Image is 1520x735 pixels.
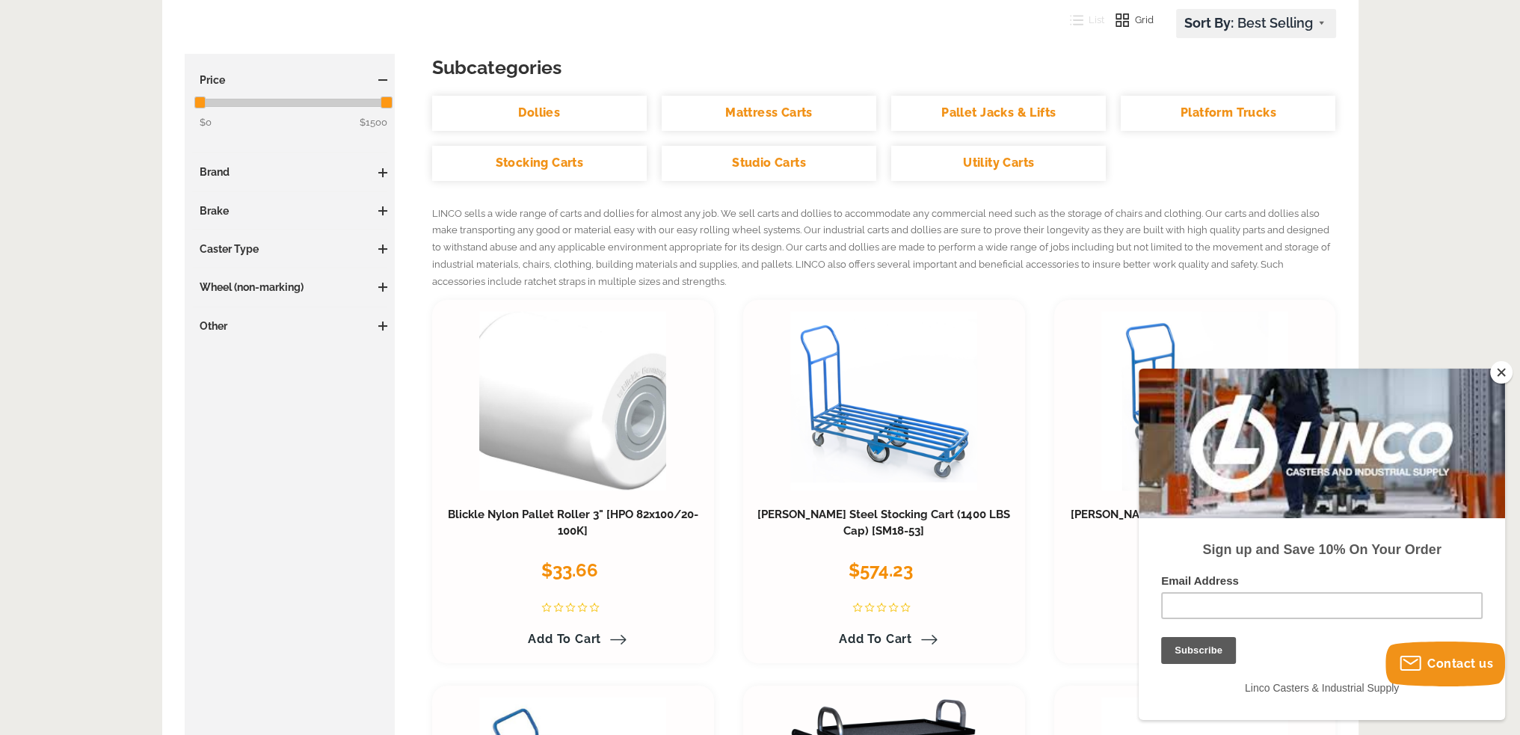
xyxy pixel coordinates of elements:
[64,173,302,188] strong: Sign up and Save 10% On Your Order
[22,206,344,224] label: Email Address
[891,146,1106,181] a: Utility Carts
[830,627,938,652] a: Add to Cart
[192,242,388,256] h3: Caster Type
[432,206,1336,291] p: LINCO sells a wide range of carts and dollies for almost any job. We sell carts and dollies to ac...
[757,508,1010,538] a: [PERSON_NAME] Steel Stocking Cart (1400 LBS Cap) [SM18-53]
[432,96,647,131] a: Dollies
[192,203,388,218] h3: Brake
[541,559,598,581] span: $33.66
[1427,656,1493,671] span: Contact us
[192,164,388,179] h3: Brand
[1490,361,1513,384] button: Close
[22,268,97,295] input: Subscribe
[528,632,601,646] span: Add to Cart
[839,632,912,646] span: Add to Cart
[1121,96,1335,131] a: Platform Trucks
[849,559,913,581] span: $574.23
[432,54,1336,81] h3: Subcategories
[432,146,647,181] a: Stocking Carts
[1059,9,1105,31] button: List
[519,627,627,652] a: Add to Cart
[192,280,388,295] h3: Wheel (non-marking)
[192,73,388,87] h3: Price
[1071,508,1320,538] a: [PERSON_NAME] Stocking Cart (1200 LBS Cap) [SM58B]
[662,96,876,131] a: Mattress Carts
[106,313,260,325] span: Linco Casters & Industrial Supply
[192,319,388,333] h3: Other
[891,96,1106,131] a: Pallet Jacks & Lifts
[200,117,212,128] span: $0
[448,508,698,538] a: Blickle Nylon Pallet Roller 3" [HPO 82x100/20-100K]
[662,146,876,181] a: Studio Carts
[1104,9,1154,31] button: Grid
[360,114,387,131] span: $1500
[1385,642,1505,686] button: Contact us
